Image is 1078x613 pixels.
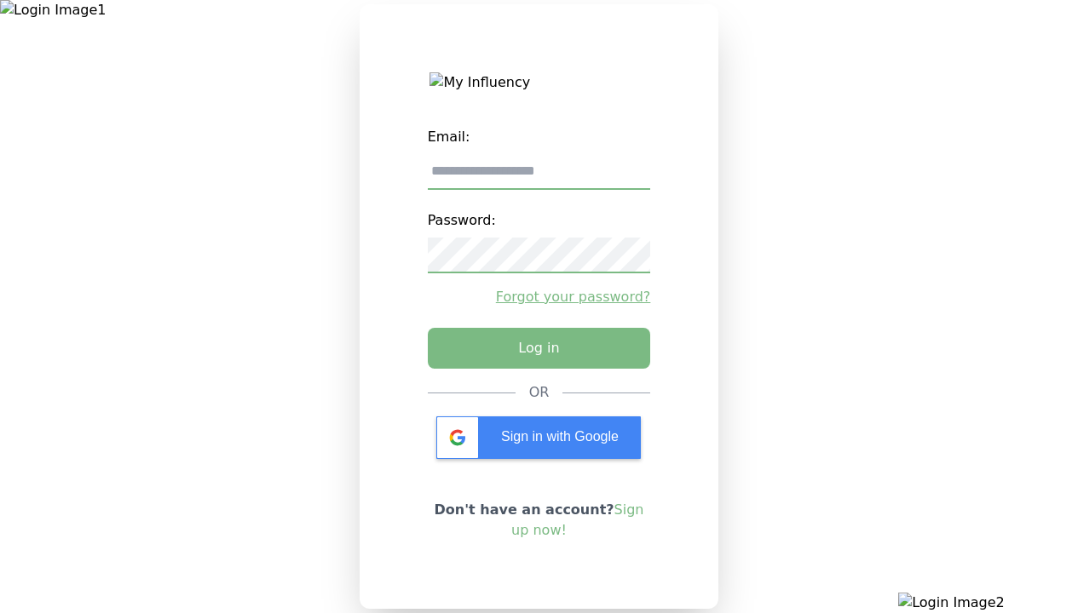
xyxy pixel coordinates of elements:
[428,203,651,238] label: Password:
[429,72,648,93] img: My Influency
[898,593,1078,613] img: Login Image2
[501,429,619,444] span: Sign in with Google
[428,120,651,154] label: Email:
[428,500,651,541] p: Don't have an account?
[436,416,641,459] div: Sign in with Google
[529,382,550,403] div: OR
[428,328,651,369] button: Log in
[428,287,651,307] a: Forgot your password?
